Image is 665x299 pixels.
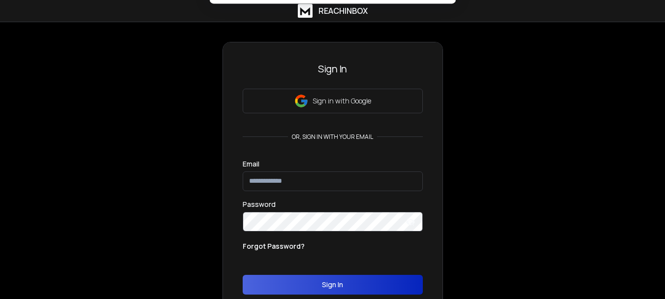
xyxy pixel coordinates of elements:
p: or, sign in with your email [288,133,377,141]
label: Password [243,201,276,208]
button: Sign In [243,275,423,295]
label: Email [243,161,259,167]
p: Forgot Password? [243,241,305,251]
p: Sign in with Google [313,96,371,106]
button: Sign in with Google [243,89,423,113]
